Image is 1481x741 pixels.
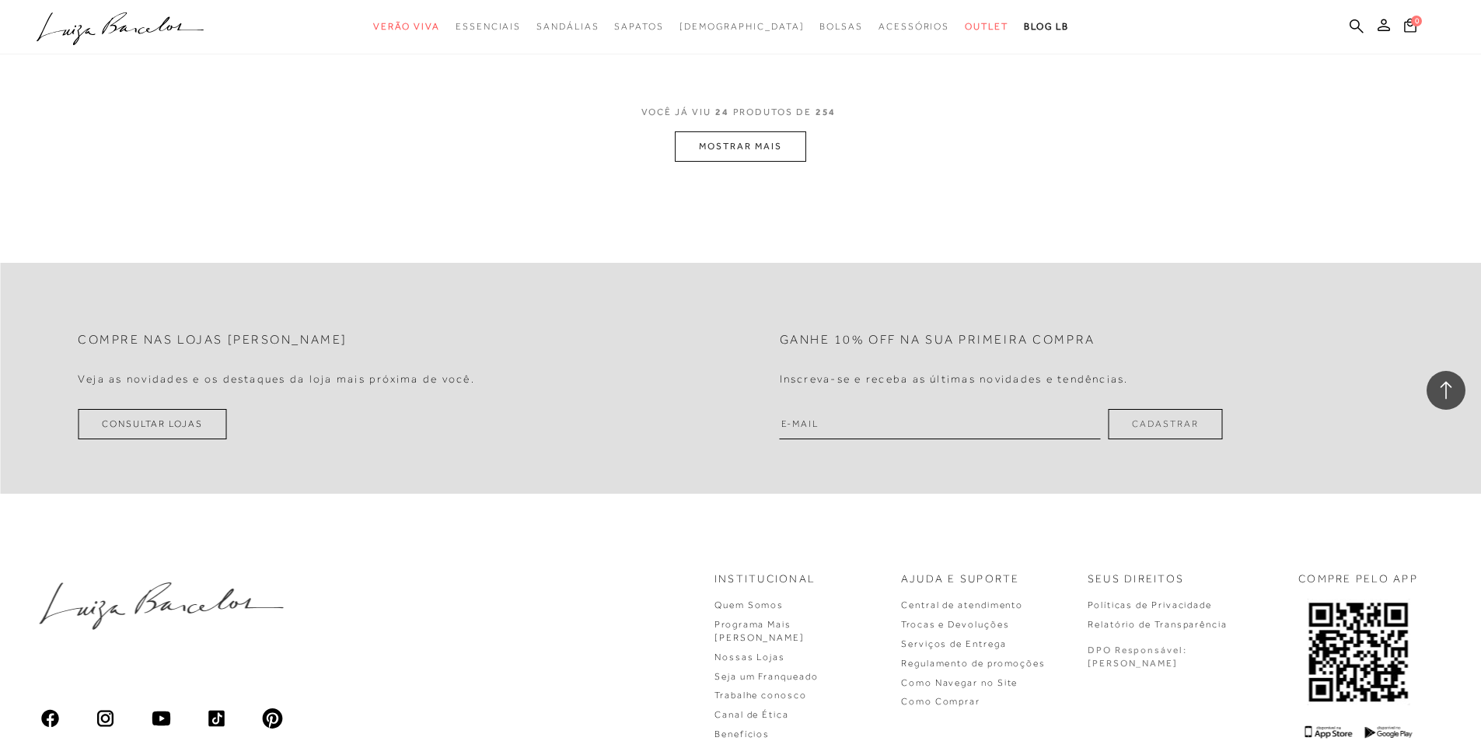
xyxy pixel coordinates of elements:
span: Outlet [965,21,1008,32]
a: Serviços de Entrega [901,638,1006,649]
a: categoryNavScreenReaderText [965,12,1008,41]
span: Verão Viva [373,21,440,32]
a: Quem Somos [714,599,784,610]
button: MOSTRAR MAIS [675,131,805,162]
span: BLOG LB [1024,21,1069,32]
span: Sandálias [536,21,599,32]
a: Políticas de Privacidade [1088,599,1212,610]
h2: Ganhe 10% off na sua primeira compra [780,333,1095,348]
img: pinterest_ios_filled [261,708,283,729]
h4: Veja as novidades e os destaques da loja mais próxima de você. [78,372,475,386]
p: Institucional [714,571,816,587]
a: Como Navegar no Site [901,677,1018,688]
a: Trocas e Devoluções [901,619,1009,630]
input: E-mail [780,409,1101,439]
a: Canal de Ética [714,709,789,720]
a: Nossas Lojas [714,652,785,662]
h2: Compre nas lojas [PERSON_NAME] [78,333,348,348]
span: VOCÊ JÁ VIU PRODUTOS DE [641,107,840,117]
p: Seus Direitos [1088,571,1184,587]
button: Cadastrar [1108,409,1222,439]
a: categoryNavScreenReaderText [373,12,440,41]
img: App Store Logo [1305,725,1352,739]
a: Regulamento de promoções [901,658,1046,669]
a: categoryNavScreenReaderText [878,12,949,41]
a: Consultar Lojas [78,409,227,439]
img: Google Play Logo [1364,725,1412,739]
img: facebook_ios_glyph [39,708,61,729]
span: 254 [816,107,837,117]
a: Central de atendimento [901,599,1023,610]
p: COMPRE PELO APP [1298,571,1418,587]
span: 0 [1411,16,1422,26]
img: QRCODE [1307,599,1409,705]
a: categoryNavScreenReaderText [536,12,599,41]
button: 0 [1399,17,1421,38]
a: categoryNavScreenReaderText [456,12,521,41]
a: Trabalhe conosco [714,690,807,701]
span: Sapatos [614,21,663,32]
a: noSubCategoriesText [679,12,805,41]
a: BLOG LB [1024,12,1069,41]
a: Benefícios [714,729,770,739]
img: youtube_material_rounded [150,708,172,729]
p: DPO Responsável: [PERSON_NAME] [1088,644,1187,670]
span: Essenciais [456,21,521,32]
a: Relatório de Transparência [1088,619,1228,630]
a: categoryNavScreenReaderText [819,12,863,41]
h4: Inscreva-se e receba as últimas novidades e tendências. [780,372,1129,386]
a: Como Comprar [901,696,980,707]
img: tiktok [206,708,228,729]
span: 24 [715,107,729,117]
span: [DEMOGRAPHIC_DATA] [679,21,805,32]
a: Programa Mais [PERSON_NAME] [714,619,805,643]
img: luiza-barcelos.png [39,582,283,630]
span: Bolsas [819,21,863,32]
span: Acessórios [878,21,949,32]
p: Ajuda e Suporte [901,571,1020,587]
img: instagram_material_outline [95,708,117,729]
a: Seja um Franqueado [714,671,819,682]
a: categoryNavScreenReaderText [614,12,663,41]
